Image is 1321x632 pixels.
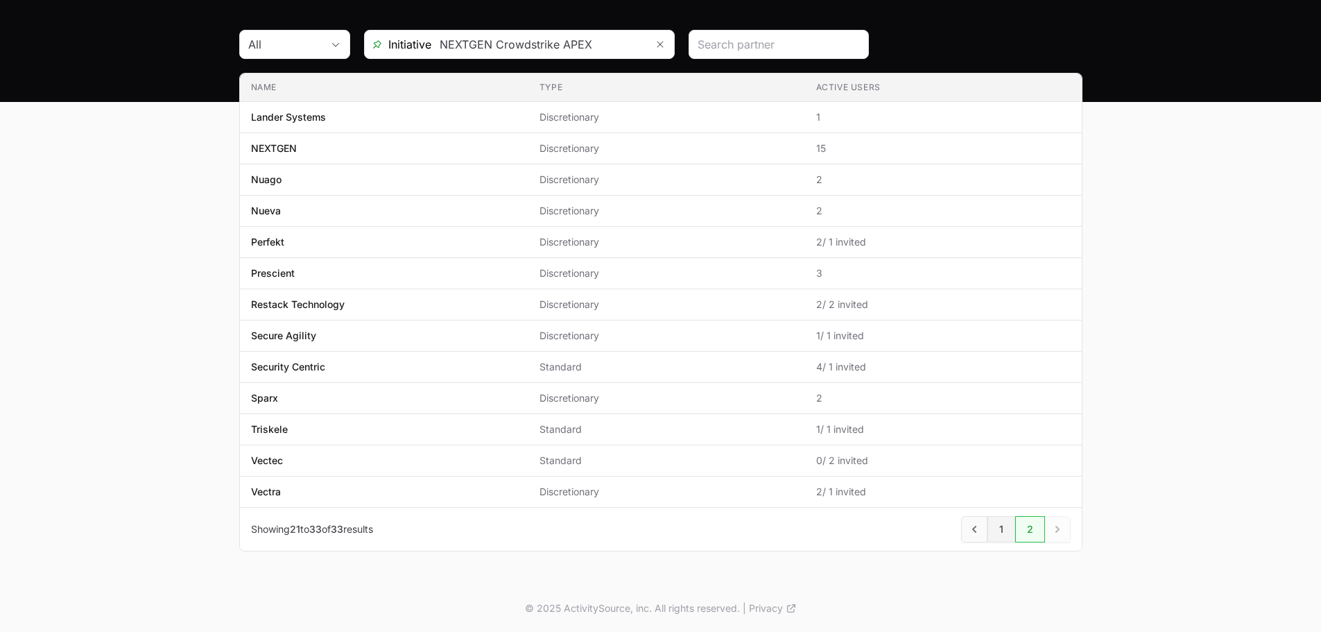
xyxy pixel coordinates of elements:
[290,523,300,535] span: 21
[248,36,322,53] div: All
[816,454,1071,468] span: 0 / 2 invited
[816,266,1071,280] span: 3
[816,329,1071,343] span: 1 / 1 invited
[251,454,283,468] p: Vectec
[816,173,1071,187] span: 2
[749,601,797,615] a: Privacy
[539,422,794,436] span: Standard
[251,522,373,536] p: Showing to of results
[698,36,860,53] input: Search partner
[251,329,316,343] p: Secure Agility
[816,298,1071,311] span: 2 / 2 invited
[816,110,1071,124] span: 1
[251,235,284,249] p: Perfekt
[646,31,674,58] button: Remove
[539,329,794,343] span: Discretionary
[539,360,794,374] span: Standard
[251,142,297,155] p: NEXTGEN
[240,74,528,102] th: Name
[539,266,794,280] span: Discretionary
[251,173,282,187] p: Nuago
[987,516,1015,543] a: 1
[525,601,740,615] p: © 2025 ActivitySource, inc. All rights reserved.
[539,391,794,405] span: Discretionary
[251,360,325,374] p: Security Centric
[251,391,278,405] p: Sparx
[431,31,646,58] input: Search initiatives
[240,31,349,58] button: All
[961,516,987,543] a: Previous
[539,204,794,218] span: Discretionary
[251,422,288,436] p: Triskele
[816,360,1071,374] span: 4 / 1 invited
[309,523,322,535] span: 33
[816,204,1071,218] span: 2
[539,485,794,499] span: Discretionary
[816,391,1071,405] span: 2
[539,235,794,249] span: Discretionary
[539,110,794,124] span: Discretionary
[539,173,794,187] span: Discretionary
[251,110,326,124] p: Lander Systems
[251,266,295,280] p: Prescient
[251,485,281,499] p: Vectra
[539,454,794,468] span: Standard
[251,298,345,311] p: Restack Technology
[365,36,431,53] span: Initiative
[743,601,746,615] span: |
[539,142,794,155] span: Discretionary
[816,422,1071,436] span: 1 / 1 invited
[816,142,1071,155] span: 15
[331,523,343,535] span: 33
[1015,516,1045,543] a: 2
[528,74,805,102] th: Type
[816,235,1071,249] span: 2 / 1 invited
[805,74,1082,102] th: Active Users
[816,485,1071,499] span: 2 / 1 invited
[251,204,281,218] p: Nueva
[539,298,794,311] span: Discretionary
